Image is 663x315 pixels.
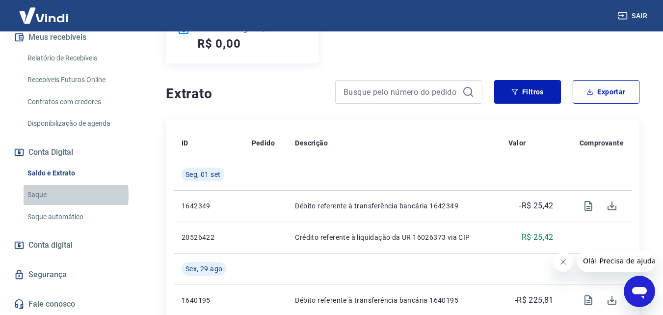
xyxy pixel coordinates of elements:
a: Saque [24,185,135,205]
p: Valor [508,138,526,148]
button: Filtros [494,80,561,104]
p: 20526422 [182,232,236,242]
a: Conta digital [12,234,135,256]
a: Recebíveis Futuros Online [24,70,135,90]
span: Seg, 01 set [186,170,220,179]
input: Busque pelo número do pedido [344,85,458,99]
span: Download [600,288,624,312]
a: Saque automático [24,207,135,227]
a: Fale conosco [12,293,135,315]
p: 1640195 [182,295,236,305]
a: Segurança [12,264,135,286]
a: Relatório de Recebíveis [24,48,135,68]
p: 1642349 [182,201,236,211]
iframe: Botão para abrir a janela de mensagens [624,276,655,307]
a: Saldo e Extrato [24,163,135,183]
p: Débito referente à transferência bancária 1642349 [295,201,492,211]
span: Sex, 29 ago [186,264,222,274]
span: Olá! Precisa de ajuda? [6,7,82,15]
p: -R$ 225,81 [515,294,554,306]
h4: Extrato [166,84,323,104]
a: Disponibilização de agenda [24,114,135,134]
p: Crédito referente à liquidação da UR 16026373 via CIP [295,232,492,242]
span: Conta digital [28,238,73,252]
button: Meus recebíveis [12,27,135,48]
span: Visualizar [577,194,600,218]
p: Descrição [295,138,328,148]
button: Exportar [573,80,639,104]
span: Download [600,194,624,218]
p: R$ 25,42 [522,231,554,243]
img: Vindi [12,0,76,30]
p: -R$ 25,42 [519,200,554,212]
p: Comprovante [580,138,624,148]
button: Sair [616,7,651,25]
a: Contratos com credores [24,92,135,112]
iframe: Mensagem da empresa [577,250,655,272]
p: Débito referente à transferência bancária 1640195 [295,295,492,305]
button: Conta Digital [12,142,135,163]
p: Pedido [252,138,275,148]
span: Visualizar [577,288,600,312]
h5: R$ 0,00 [197,36,241,52]
p: ID [182,138,188,148]
iframe: Fechar mensagem [554,252,573,272]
